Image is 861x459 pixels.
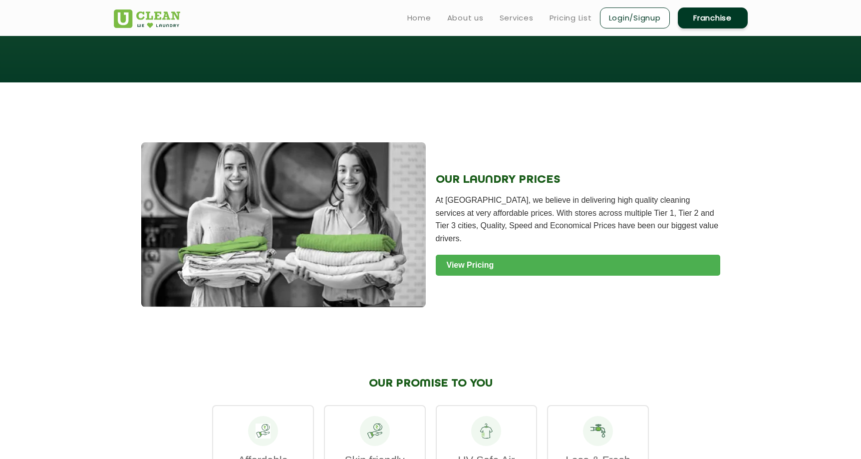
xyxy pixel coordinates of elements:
[436,194,720,245] p: At [GEOGRAPHIC_DATA], we believe in delivering high quality cleaning services at very affordable ...
[447,12,484,24] a: About us
[600,7,670,28] a: Login/Signup
[407,12,431,24] a: Home
[500,12,534,24] a: Services
[678,7,748,28] a: Franchise
[141,142,426,307] img: Laundry Service
[436,173,720,186] h2: OUR LAUNDRY PRICES
[114,9,180,28] img: UClean Laundry and Dry Cleaning
[436,255,720,276] a: View Pricing
[212,377,649,390] h2: OUR PROMISE TO YOU
[550,12,592,24] a: Pricing List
